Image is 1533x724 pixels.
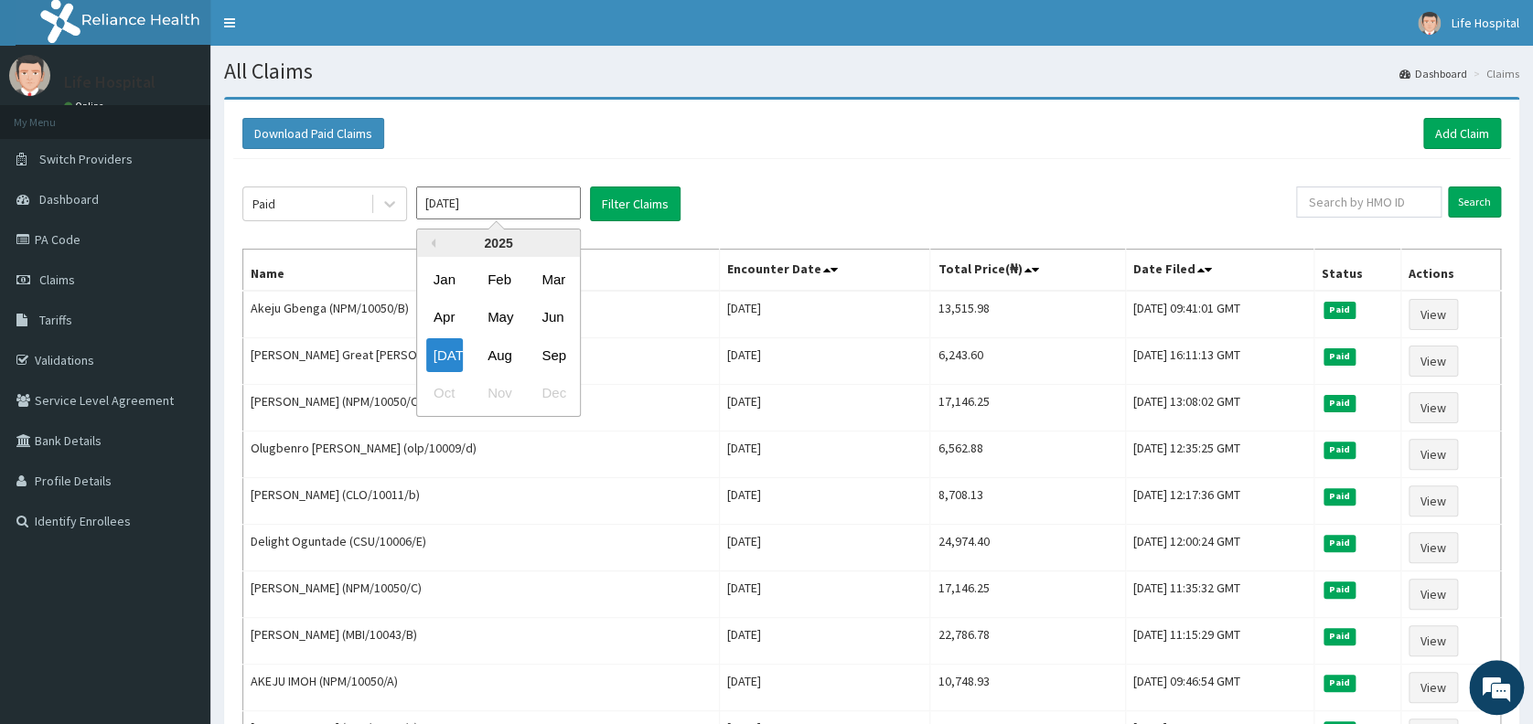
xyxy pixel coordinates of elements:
div: Choose May 2025 [480,301,517,335]
div: Choose March 2025 [534,262,571,296]
button: Previous Year [426,239,435,248]
a: View [1409,579,1458,610]
td: [DATE] 12:35:25 GMT [1125,431,1313,478]
span: Paid [1324,535,1356,551]
span: Paid [1324,395,1356,411]
span: Dashboard [39,191,99,208]
td: [DATE] 11:35:32 GMT [1125,571,1313,618]
img: User Image [1418,12,1441,35]
td: [DATE] 12:17:36 GMT [1125,478,1313,525]
td: [DATE] [719,525,929,571]
td: [DATE] [719,431,929,478]
div: Choose January 2025 [426,262,463,296]
img: d_794563401_company_1708531726252_794563401 [34,91,74,137]
td: [DATE] [719,385,929,431]
td: 13,515.98 [930,291,1126,338]
a: View [1409,532,1458,563]
div: month 2025-07 [417,261,580,412]
td: [PERSON_NAME] (CLO/10011/b) [243,478,720,525]
div: Choose July 2025 [426,338,463,372]
a: View [1409,299,1458,330]
a: View [1409,392,1458,423]
input: Select Month and Year [416,186,581,219]
input: Search by HMO ID [1296,186,1442,218]
th: Total Price(₦) [930,250,1126,292]
td: [DATE] 16:11:13 GMT [1125,338,1313,385]
td: [PERSON_NAME] (MBI/10043/B) [243,618,720,665]
td: [DATE] 11:15:29 GMT [1125,618,1313,665]
a: View [1409,439,1458,470]
td: [PERSON_NAME] (NPM/10050/C) [243,571,720,618]
button: Filter Claims [590,186,681,221]
span: Tariffs [39,312,72,328]
h1: All Claims [224,59,1519,83]
span: Life Hospital [1452,15,1519,31]
td: 8,708.13 [930,478,1126,525]
button: Download Paid Claims [242,118,384,149]
td: 22,786.78 [930,618,1126,665]
th: Name [243,250,720,292]
div: Choose April 2025 [426,301,463,335]
a: View [1409,672,1458,703]
span: Claims [39,271,75,288]
td: Olugbenro [PERSON_NAME] (olp/10009/d) [243,431,720,478]
td: [DATE] 09:41:01 GMT [1125,291,1313,338]
th: Actions [1400,250,1500,292]
a: Add Claim [1423,118,1501,149]
td: 17,146.25 [930,571,1126,618]
div: Minimize live chat window [300,9,344,53]
td: [DATE] 09:46:54 GMT [1125,665,1313,711]
td: [DATE] [719,291,929,338]
td: 24,974.40 [930,525,1126,571]
th: Status [1313,250,1400,292]
a: Online [64,100,108,112]
td: [DATE] 13:08:02 GMT [1125,385,1313,431]
th: Encounter Date [719,250,929,292]
th: Date Filed [1125,250,1313,292]
td: [PERSON_NAME] (NPM/10050/C) [243,385,720,431]
div: Paid [252,195,275,213]
span: Paid [1324,628,1356,644]
li: Claims [1469,66,1519,81]
td: [DATE] [719,338,929,385]
td: Akeju Gbenga (NPM/10050/B) [243,291,720,338]
td: [DATE] [719,618,929,665]
span: Paid [1324,302,1356,318]
span: We're online! [106,230,252,415]
div: Choose September 2025 [534,338,571,372]
a: View [1409,485,1458,516]
td: [DATE] [719,665,929,711]
td: 17,146.25 [930,385,1126,431]
div: Choose June 2025 [534,301,571,335]
div: Chat with us now [95,102,307,126]
div: 2025 [417,229,580,257]
a: View [1409,346,1458,377]
td: [DATE] [719,478,929,525]
span: Paid [1324,442,1356,458]
td: 6,243.60 [930,338,1126,385]
span: Paid [1324,581,1356,598]
span: Paid [1324,675,1356,691]
input: Search [1448,186,1501,218]
td: [DATE] 12:00:24 GMT [1125,525,1313,571]
td: 10,748.93 [930,665,1126,711]
a: View [1409,625,1458,656]
td: AKEJU IMOH (NPM/10050/A) [243,665,720,711]
div: Choose August 2025 [480,338,517,372]
textarea: Type your message and hit 'Enter' [9,499,348,563]
span: Switch Providers [39,151,133,167]
div: Choose February 2025 [480,262,517,296]
td: [DATE] [719,571,929,618]
td: 6,562.88 [930,431,1126,478]
td: Delight Oguntade (CSU/10006/E) [243,525,720,571]
a: Dashboard [1399,66,1467,81]
span: Paid [1324,488,1356,505]
span: Paid [1324,348,1356,365]
p: Life Hospital [64,74,155,90]
img: User Image [9,55,50,96]
td: [PERSON_NAME] Great [PERSON_NAME] (csu/10006/d) [243,338,720,385]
